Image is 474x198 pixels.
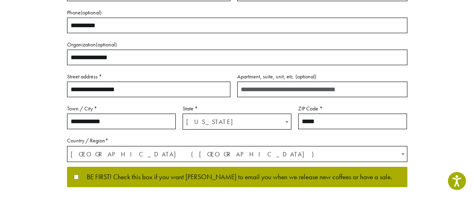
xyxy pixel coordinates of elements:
[67,146,407,162] span: United States (US)
[67,104,176,114] label: Town / City
[79,174,392,181] span: BE FIRST! Check this box if you want [PERSON_NAME] to email you when we release new coffees or ha...
[183,114,291,130] span: Washington
[67,72,230,82] label: Street address
[295,73,316,80] span: (optional)
[67,146,407,162] span: Country / Region
[183,104,291,114] label: State
[81,9,102,16] span: (optional)
[183,114,291,130] span: State
[67,40,407,50] label: Organization
[74,174,79,180] input: BE FIRST! Check this box if you want [PERSON_NAME] to email you when we release new coffees or ha...
[96,41,117,48] span: (optional)
[237,72,407,82] label: Apartment, suite, unit, etc.
[298,104,407,114] label: ZIP Code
